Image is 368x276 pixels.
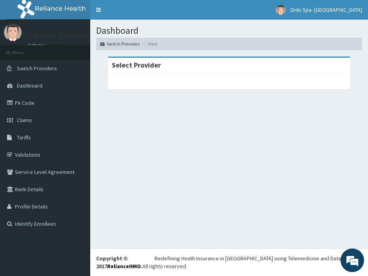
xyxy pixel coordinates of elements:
[27,43,46,48] a: Online
[96,255,142,270] strong: Copyright © 2017 .
[112,60,161,69] strong: Select Provider
[276,5,286,15] img: User Image
[140,40,157,47] li: Here
[27,32,123,39] p: Oriki Spa- [GEOGRAPHIC_DATA]
[90,248,368,276] footer: All rights reserved.
[17,117,32,124] span: Claims
[4,24,22,41] img: User Image
[100,40,140,47] a: Switch Providers
[17,65,57,72] span: Switch Providers
[155,254,362,262] div: Redefining Heath Insurance in [GEOGRAPHIC_DATA] using Telemedicine and Data Science!
[17,82,42,89] span: Dashboard
[290,6,362,13] span: Oriki Spa- [GEOGRAPHIC_DATA]
[17,134,31,141] span: Tariffs
[96,26,362,36] h1: Dashboard
[107,263,141,270] a: RelianceHMO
